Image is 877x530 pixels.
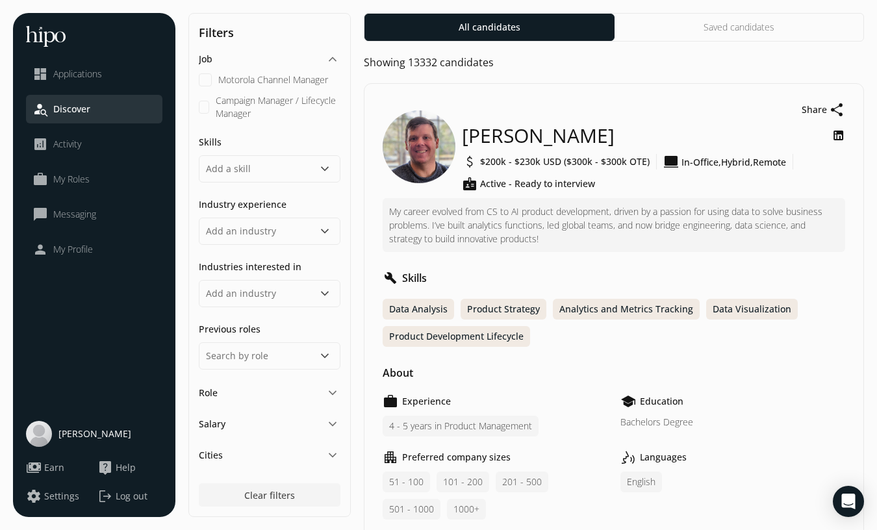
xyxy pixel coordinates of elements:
button: All candidates [364,14,615,41]
div: 101 - 200 [437,472,489,492]
button: keyboard_arrow_down [317,161,333,177]
span: Discover [53,103,90,116]
a: chat_bubble_outlineMessaging [32,207,156,222]
span: $200k - $230k USD ($300k - $300k OTE) [480,155,650,168]
span: person [32,242,48,257]
span: [PERSON_NAME] [58,427,131,440]
button: live_helpHelp [97,460,136,475]
label: Campaign Manager / Lifecycle Manager [216,94,340,120]
img: user-photo [26,421,52,447]
span: computer [663,154,679,170]
span: Log out [116,490,147,503]
span: person_search [32,101,48,117]
span: [PERSON_NAME] [462,124,615,147]
img: hh-logo-white [26,26,66,47]
button: keyboard_arrow_down [317,223,333,239]
button: paymentsEarn [26,460,64,475]
span: Share [802,103,827,116]
span: Activity [53,138,81,151]
span: Active - Ready to interview [480,177,595,190]
span: work_outline [32,171,48,187]
button: Saved candidates [615,14,863,41]
h1: Filters [199,23,340,42]
h5: Previous roles [199,323,261,336]
h2: Languages [640,451,687,464]
a: person_searchDiscover [32,101,156,117]
button: Shareshare [802,102,845,118]
div: Analytics and Metrics Tracking [553,299,700,320]
div: Open Intercom Messenger [833,486,864,517]
img: candidate-image [383,110,455,183]
div: 501 - 1000 [383,499,440,520]
span: keyboard_arrow_down [325,448,340,463]
div: 1000+ [447,499,486,520]
div: 51 - 100 [383,472,430,492]
span: Remote [753,155,786,169]
button: logoutLog out [97,488,162,504]
span: In-Office, [681,155,721,169]
span: Earn [44,461,64,474]
span: Applications [53,68,102,81]
span: payments [26,460,42,475]
a: live_helpHelp [97,460,162,475]
h1: Showing 13332 candidates [364,55,494,70]
a: paymentsEarn [26,460,91,475]
span: analytics [32,136,48,152]
button: settingsSettings [26,488,79,504]
h5: Skills [199,136,222,149]
span: build [383,270,398,286]
span: chat_bubble_outline [32,207,48,222]
button: keyboard_arrow_down [317,348,333,364]
span: live_help [97,460,113,475]
a: work_outlineMy Roles [32,171,156,187]
a: personMy Profile [32,242,156,257]
span: My Profile [53,243,93,256]
h5: Cities [199,449,223,462]
h5: Job [199,53,212,66]
span: keyboard_arrow_down [325,385,340,401]
div: Product Strategy [461,299,546,320]
span: Clear filters [244,488,295,502]
span: attach_money [462,154,477,170]
span: Messaging [53,208,96,221]
input: Add an industry [199,218,340,245]
input: Add a skill [199,155,340,183]
p: My career evolved from CS to AI product development, driven by a passion for using data to solve ... [389,205,839,246]
button: Clear filters [199,483,340,507]
h5: Industries interested in [199,260,301,273]
span: keyboard_arrow_down [325,51,340,67]
span: voice_selection [620,449,636,465]
label: Motorola Channel Manager [218,73,328,86]
h5: Role [199,386,218,399]
span: share [830,102,845,118]
span: dashboard [32,66,48,82]
h5: Industry experience [199,198,286,211]
input: Add an industry [199,280,340,307]
h2: Skills [402,270,427,286]
span: apartment [383,449,398,465]
span: Hybrid, [721,155,753,169]
div: English [620,472,662,492]
a: analyticsActivity [32,136,156,152]
span: logout [97,488,113,504]
div: scrollable content [199,51,340,473]
span: Help [116,461,136,474]
h5: Salary [199,418,225,431]
input: Search by role [199,342,340,370]
div: Data Visualization [706,299,798,320]
h2: Experience [402,395,451,408]
h2: About [383,365,413,381]
a: settingsSettings [26,488,91,504]
a: dashboardApplications [32,66,156,82]
span: work [383,394,398,409]
div: 4 - 5 years in Product Management [383,416,539,436]
span: school [620,394,636,409]
div: Product Development Lifecycle [383,326,530,347]
div: Data Analysis [383,299,454,320]
span: Settings [44,490,79,503]
span: settings [26,488,42,504]
div: Bachelors Degree [620,416,845,429]
span: badge [462,176,477,192]
span: keyboard_arrow_down [325,416,340,432]
h2: Education [640,395,683,408]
